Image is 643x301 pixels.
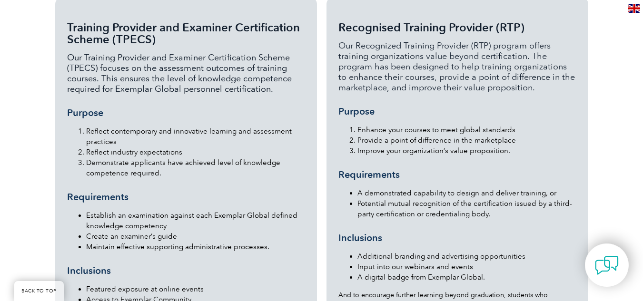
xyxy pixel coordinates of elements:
[357,251,576,262] li: Additional branding and advertising opportunities
[595,253,619,277] img: contact-chat.png
[338,20,524,34] span: Recognised Training Provider (RTP)
[357,272,576,282] li: A digital badge from Exemplar Global.
[86,231,305,242] li: Create an examiner’s guide
[338,40,576,93] p: Our Recognized Training Provider (RTP) program offers training organizations value beyond certifi...
[338,169,576,181] h3: Requirements
[86,210,305,231] li: Establish an examination against each Exemplar Global defined knowledge competency
[86,157,305,178] li: Demonstrate applicants have achieved level of knowledge competence required.
[86,147,305,157] li: Reflect industry expectations
[67,107,305,119] h3: Purpose
[357,262,576,272] li: Input into our webinars and events
[67,265,305,277] h3: Inclusions
[86,242,305,252] li: Maintain effective supporting administrative processes.
[357,198,576,219] li: Potential mutual recognition of the certification issued by a third-party certification or creden...
[357,146,576,156] li: Improve your organization’s value proposition.
[86,284,305,294] li: Featured exposure at online events
[357,188,576,198] li: A demonstrated capability to design and deliver training, or
[67,20,300,46] span: Training Provider and Examiner Certification Scheme (TPECS)
[86,126,305,147] li: Reflect contemporary and innovative learning and assessment practices
[338,232,576,244] h3: Inclusions
[67,52,305,94] p: Our Training Provider and Examiner Certification Scheme (TPECS) focuses on the assessment outcome...
[357,135,576,146] li: Provide a point of difference in the marketplace
[338,106,576,117] h3: Purpose
[14,281,64,301] a: BACK TO TOP
[357,125,576,135] li: Enhance your courses to meet global standards
[67,191,305,203] h3: Requirements
[628,4,640,13] img: en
